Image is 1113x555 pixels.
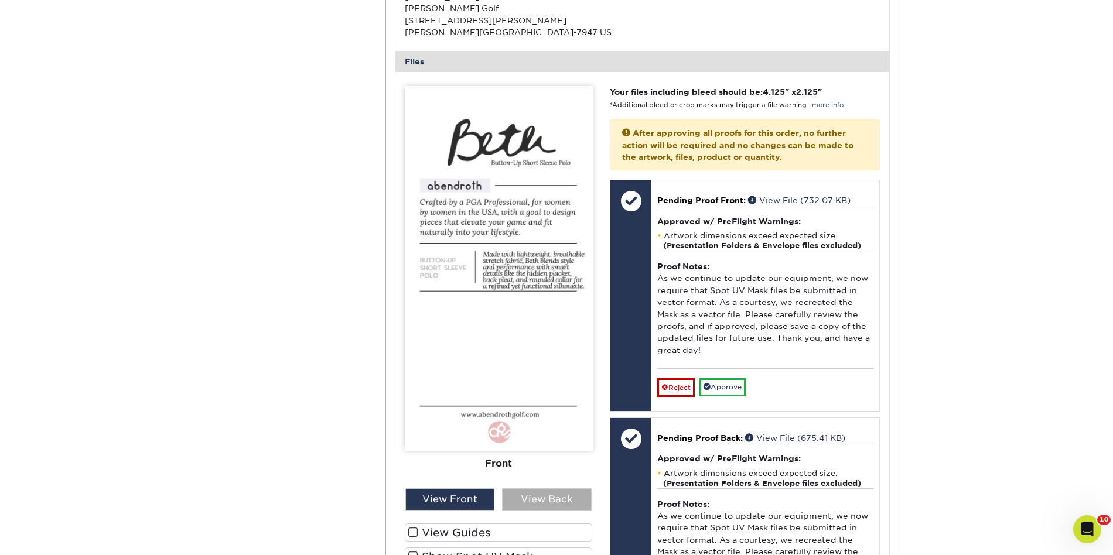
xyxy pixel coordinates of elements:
[663,241,861,250] strong: (Presentation Folders & Envelope files excluded)
[657,454,873,463] h4: Approved w/ PreFlight Warnings:
[812,101,844,109] a: more info
[657,217,873,226] h4: Approved w/ PreFlight Warnings:
[405,523,593,542] label: View Guides
[405,488,495,511] div: View Front
[657,231,873,251] li: Artwork dimensions exceed expected size.
[405,451,593,477] div: Front
[748,196,851,205] a: View File (732.07 KB)
[657,468,873,488] li: Artwork dimensions exceed expected size.
[657,499,709,509] strong: Proof Notes:
[663,479,861,488] strong: (Presentation Folders & Envelope files excluded)
[610,87,822,97] strong: Your files including bleed should be: " x "
[1073,515,1101,543] iframe: Intercom live chat
[763,87,785,97] span: 4.125
[610,101,844,109] small: *Additional bleed or crop marks may trigger a file warning –
[622,128,853,162] strong: After approving all proofs for this order, no further action will be required and no changes can ...
[657,262,709,271] strong: Proof Notes:
[657,196,746,205] span: Pending Proof Front:
[395,51,890,72] div: Files
[699,378,746,396] a: Approve
[657,378,695,397] a: Reject
[502,488,592,511] div: View Back
[657,251,873,368] div: As we continue to update our equipment, we now require that Spot UV Mask files be submitted in ve...
[1097,515,1111,525] span: 10
[745,433,845,443] a: View File (675.41 KB)
[3,519,100,551] iframe: Google Customer Reviews
[657,433,743,443] span: Pending Proof Back:
[796,87,818,97] span: 2.125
